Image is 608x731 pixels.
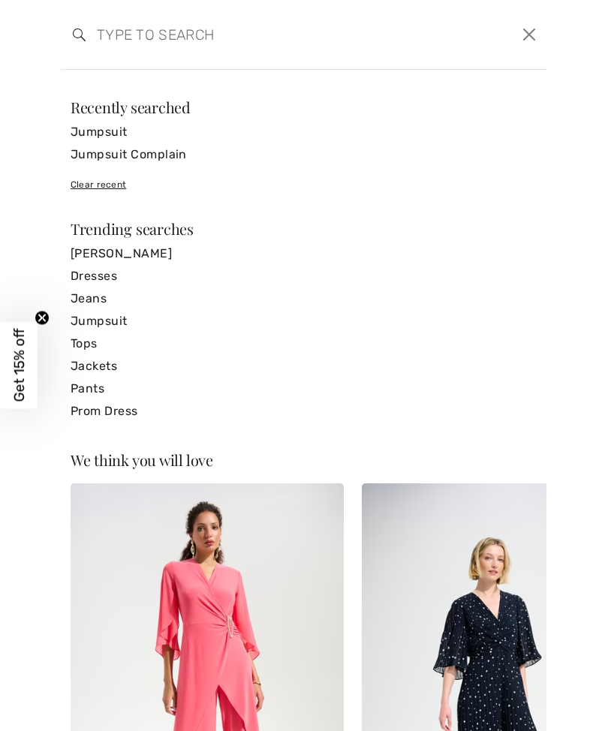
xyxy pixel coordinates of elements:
div: Trending searches [71,221,537,236]
a: Jackets [71,355,537,378]
a: Jumpsuit [71,310,537,332]
button: Close [518,23,541,47]
span: We think you will love [71,450,213,470]
div: Recently searched [71,100,537,115]
img: search the website [73,29,86,41]
div: Clear recent [71,178,537,191]
a: Jumpsuit Complain [71,143,537,166]
a: Pants [71,378,537,400]
a: Prom Dress [71,400,537,423]
input: TYPE TO SEARCH [86,12,419,57]
a: Tops [71,332,537,355]
span: Help [35,11,65,24]
a: [PERSON_NAME] [71,242,537,265]
a: Dresses [71,265,537,287]
span: Get 15% off [11,329,28,402]
button: Close teaser [35,311,50,326]
a: Jumpsuit [71,121,537,143]
a: Jeans [71,287,537,310]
